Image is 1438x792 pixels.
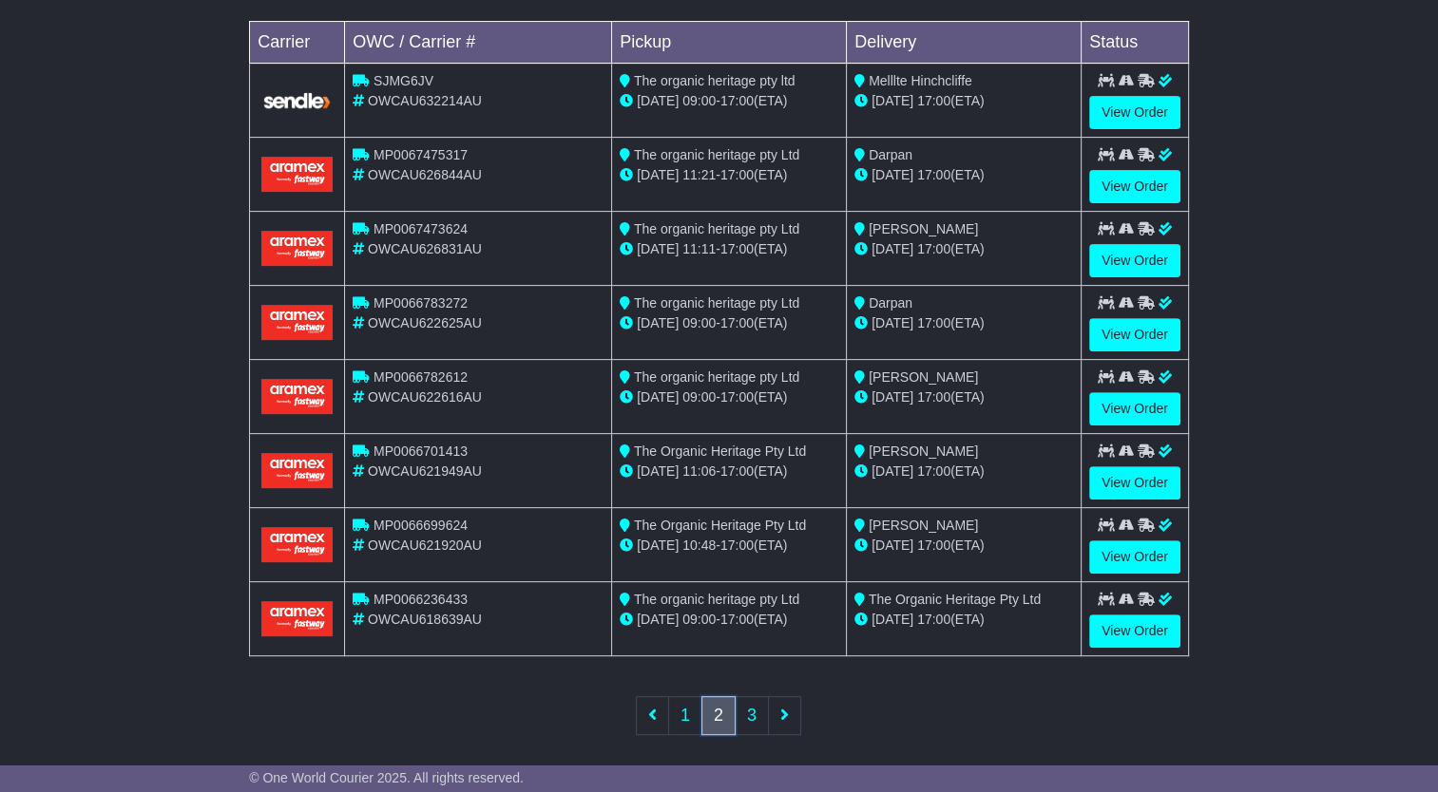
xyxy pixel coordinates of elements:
span: Melllte Hinchcliffe [869,73,972,88]
img: Aramex.png [261,453,333,488]
a: View Order [1089,540,1180,574]
span: MP0066236433 [374,592,468,607]
span: The Organic Heritage Pty Ltd [634,518,806,533]
span: © One World Courier 2025. All rights reserved. [249,770,524,785]
td: Pickup [612,22,847,64]
div: (ETA) [854,387,1073,407]
img: Aramex.png [261,157,333,192]
span: MP0066782612 [374,369,468,385]
span: MP0066701413 [374,443,468,459]
span: 17:00 [917,463,950,479]
span: OWCAU621920AU [368,537,482,553]
span: 17:00 [720,315,754,330]
span: OWCAU622625AU [368,315,482,330]
div: (ETA) [854,313,1073,333]
span: [DATE] [872,463,913,479]
span: 17:00 [917,537,950,553]
div: - (ETA) [620,462,838,481]
span: 17:00 [720,389,754,405]
td: Status [1082,22,1189,64]
a: 1 [668,696,702,735]
div: - (ETA) [620,91,838,111]
span: [DATE] [872,93,913,108]
div: - (ETA) [620,165,838,185]
div: - (ETA) [620,610,838,630]
div: (ETA) [854,91,1073,111]
span: 17:00 [917,315,950,330]
a: View Order [1089,244,1180,277]
span: [DATE] [637,93,679,108]
div: (ETA) [854,462,1073,481]
a: 2 [701,696,736,735]
span: [PERSON_NAME] [869,443,978,459]
a: View Order [1089,392,1180,425]
span: [DATE] [872,315,913,330]
span: 09:00 [682,612,716,627]
img: Aramex.png [261,379,333,414]
td: Carrier [250,22,345,64]
span: OWCAU626831AU [368,241,482,256]
a: View Order [1089,318,1180,351]
div: - (ETA) [620,387,838,407]
span: MP0067475317 [374,147,468,162]
span: [DATE] [872,537,913,553]
div: - (ETA) [620,536,838,556]
span: [DATE] [872,389,913,405]
span: 17:00 [720,463,754,479]
span: [PERSON_NAME] [869,369,978,385]
span: OWCAU632214AU [368,93,482,108]
span: OWCAU621949AU [368,463,482,479]
span: Darpan [869,295,912,311]
span: [DATE] [637,389,679,405]
div: - (ETA) [620,239,838,259]
span: [DATE] [872,241,913,256]
span: 11:11 [682,241,716,256]
div: (ETA) [854,239,1073,259]
img: Aramex.png [261,601,333,636]
span: [PERSON_NAME] [869,221,978,236]
span: The Organic Heritage Pty Ltd [869,592,1041,607]
a: View Order [1089,466,1180,500]
span: 17:00 [917,241,950,256]
a: View Order [1089,96,1180,129]
span: The organic heritage pty Ltd [634,295,799,311]
span: 09:00 [682,315,716,330]
span: 17:00 [917,93,950,108]
span: The organic heritage pty Ltd [634,592,799,607]
span: [PERSON_NAME] [869,518,978,533]
span: [DATE] [637,463,679,479]
span: 09:00 [682,93,716,108]
span: 11:21 [682,167,716,182]
span: [DATE] [637,537,679,553]
a: View Order [1089,614,1180,648]
span: [DATE] [637,241,679,256]
a: 3 [735,696,769,735]
span: 17:00 [720,241,754,256]
span: The organic heritage pty Ltd [634,369,799,385]
span: OWCAU626844AU [368,167,482,182]
span: The organic heritage pty Ltd [634,221,799,236]
span: OWCAU618639AU [368,612,482,627]
div: (ETA) [854,165,1073,185]
img: Aramex.png [261,231,333,266]
a: View Order [1089,170,1180,203]
span: OWCAU622616AU [368,389,482,405]
span: Darpan [869,147,912,162]
span: MP0066783272 [374,295,468,311]
span: The Organic Heritage Pty Ltd [634,443,806,459]
span: 17:00 [917,167,950,182]
span: MP0066699624 [374,518,468,533]
img: GetCarrierServiceLogo [261,91,333,111]
span: 17:00 [720,93,754,108]
div: (ETA) [854,536,1073,556]
div: (ETA) [854,610,1073,630]
span: 17:00 [917,389,950,405]
span: [DATE] [637,612,679,627]
div: - (ETA) [620,313,838,333]
img: Aramex.png [261,527,333,562]
span: The organic heritage pty Ltd [634,147,799,162]
span: [DATE] [872,612,913,627]
td: OWC / Carrier # [345,22,612,64]
span: [DATE] [637,167,679,182]
span: 09:00 [682,389,716,405]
